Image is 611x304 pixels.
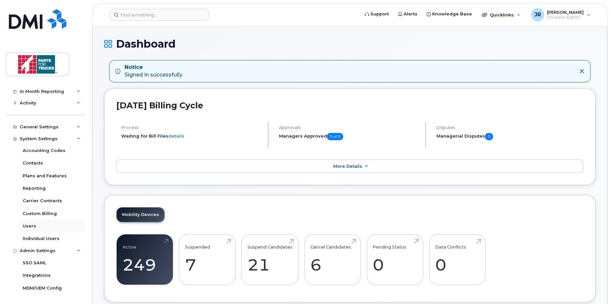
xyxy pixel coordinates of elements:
strong: Notice [125,64,183,71]
h4: Approvals [279,125,420,130]
a: Mobility Devices [117,207,164,222]
h5: Managers Approved [279,133,420,140]
li: Waiting for Bill Files [121,133,262,139]
a: Active 249 [123,238,167,281]
a: Suspended 7 [185,238,229,281]
div: Signed in successfully. [125,64,183,79]
span: More Details [333,164,362,169]
h2: [DATE] Billing Cycle [116,100,583,110]
a: Data Conflicts 0 [435,238,480,281]
h4: Disputes [436,125,583,130]
span: 0 [485,133,493,140]
h5: Managerial Disputes [436,133,583,140]
h1: Dashboard [104,38,596,50]
a: Suspend Candidates 21 [247,238,293,281]
a: Pending Status 0 [373,238,417,281]
h4: Process [121,125,262,130]
a: details [168,133,184,139]
a: Cancel Candidates 6 [310,238,355,281]
span: 0 of 0 [327,133,343,140]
